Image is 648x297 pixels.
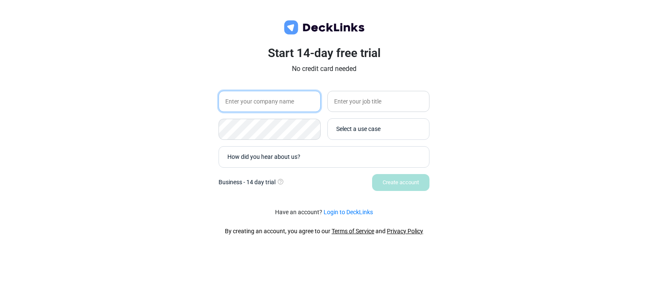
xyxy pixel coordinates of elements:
a: Privacy Policy [387,228,423,234]
div: How did you hear about us? [227,153,425,161]
div: Select a use case [336,125,425,134]
input: Enter your company name [219,91,321,112]
p: No credit card needed [219,64,429,74]
small: Have an account? [275,208,373,217]
img: deck-links-logo.c572c7424dfa0d40c150da8c35de9cd0.svg [282,19,366,36]
input: Enter your job title [327,91,429,112]
a: Login to DeckLinks [324,209,373,215]
a: Terms of Service [332,228,374,234]
h3: Start 14-day free trial [219,46,429,60]
div: By creating an account, you agree to our and [225,227,423,236]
